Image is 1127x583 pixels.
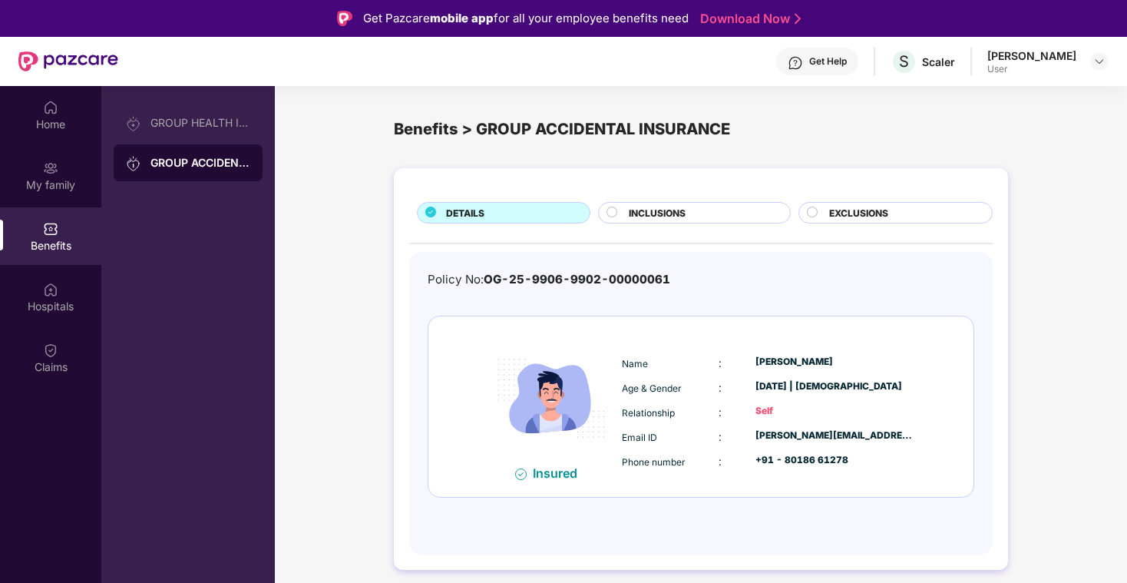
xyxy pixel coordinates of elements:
span: DETAILS [446,206,484,220]
img: New Pazcare Logo [18,51,118,71]
span: : [719,455,722,468]
div: [PERSON_NAME][EMAIL_ADDRESS][DOMAIN_NAME] [755,429,914,443]
span: Phone number [622,456,686,468]
img: svg+xml;base64,PHN2ZyBpZD0iQ2xhaW0iIHhtbG5zPSJodHRwOi8vd3d3LnczLm9yZy8yMDAwL3N2ZyIgd2lkdGg9IjIwIi... [43,343,58,358]
div: +91 - 80186 61278 [755,453,914,468]
div: Get Pazcare for all your employee benefits need [363,9,689,28]
div: Get Help [809,55,847,68]
span: : [719,430,722,443]
img: svg+xml;base64,PHN2ZyB3aWR0aD0iMjAiIGhlaWdodD0iMjAiIHZpZXdCb3g9IjAgMCAyMCAyMCIgZmlsbD0ibm9uZSIgeG... [126,156,141,171]
div: [DATE] | [DEMOGRAPHIC_DATA] [755,379,914,394]
span: INCLUSIONS [629,206,686,220]
img: svg+xml;base64,PHN2ZyB3aWR0aD0iMjAiIGhlaWdodD0iMjAiIHZpZXdCb3g9IjAgMCAyMCAyMCIgZmlsbD0ibm9uZSIgeG... [126,116,141,131]
img: svg+xml;base64,PHN2ZyBpZD0iQmVuZWZpdHMiIHhtbG5zPSJodHRwOi8vd3d3LnczLm9yZy8yMDAwL3N2ZyIgd2lkdGg9Ij... [43,221,58,237]
span: OG-25-9906-9902-00000061 [484,272,670,287]
img: svg+xml;base64,PHN2ZyBpZD0iSG9tZSIgeG1sbnM9Imh0dHA6Ly93d3cudzMub3JnLzIwMDAvc3ZnIiB3aWR0aD0iMjAiIG... [43,100,58,115]
span: Email ID [622,432,657,443]
span: : [719,356,722,369]
strong: mobile app [430,11,494,25]
div: Self [755,404,914,419]
span: : [719,406,722,419]
img: Logo [337,11,352,26]
img: svg+xml;base64,PHN2ZyBpZD0iSGVscC0zMngzMiIgeG1sbnM9Imh0dHA6Ly93d3cudzMub3JnLzIwMDAvc3ZnIiB3aWR0aD... [788,55,803,71]
div: GROUP HEALTH INSURANCE [150,117,250,129]
div: [PERSON_NAME] [987,48,1076,63]
div: Benefits > GROUP ACCIDENTAL INSURANCE [394,117,1008,141]
div: GROUP ACCIDENTAL INSURANCE [150,155,250,171]
img: svg+xml;base64,PHN2ZyBpZD0iRHJvcGRvd24tMzJ4MzIiIHhtbG5zPSJodHRwOi8vd3d3LnczLm9yZy8yMDAwL3N2ZyIgd2... [1093,55,1106,68]
span: : [719,381,722,394]
div: [PERSON_NAME] [755,355,914,369]
span: EXCLUSIONS [829,206,888,220]
img: svg+xml;base64,PHN2ZyB4bWxucz0iaHR0cDovL3d3dy53My5vcmcvMjAwMC9zdmciIHdpZHRoPSIxNiIgaGVpZ2h0PSIxNi... [515,469,527,480]
img: Stroke [795,11,801,27]
span: Age & Gender [622,383,682,394]
div: Scaler [922,55,955,69]
span: Name [622,358,648,369]
img: svg+xml;base64,PHN2ZyB3aWR0aD0iMjAiIGhlaWdodD0iMjAiIHZpZXdCb3g9IjAgMCAyMCAyMCIgZmlsbD0ibm9uZSIgeG... [43,161,58,176]
span: S [899,52,909,71]
a: Download Now [700,11,796,27]
div: User [987,63,1076,75]
div: Insured [533,465,587,481]
img: svg+xml;base64,PHN2ZyBpZD0iSG9zcGl0YWxzIiB4bWxucz0iaHR0cDovL3d3dy53My5vcmcvMjAwMC9zdmciIHdpZHRoPS... [43,282,58,297]
span: Relationship [622,407,675,419]
div: Policy No: [428,270,670,289]
img: icon [484,332,618,465]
